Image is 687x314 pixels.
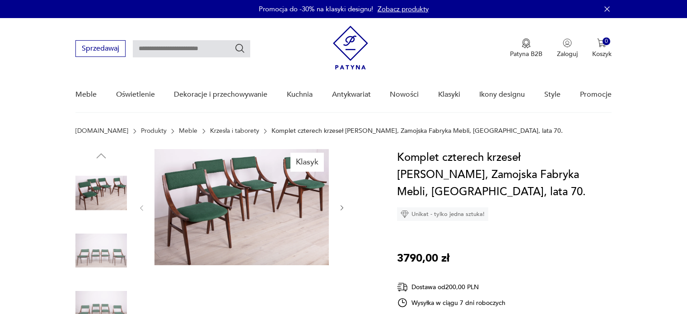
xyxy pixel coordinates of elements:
p: Zaloguj [557,50,578,58]
button: 0Koszyk [592,38,612,58]
img: Ikona diamentu [401,210,409,218]
a: Style [544,77,561,112]
img: Patyna - sklep z meblami i dekoracjami vintage [333,26,368,70]
a: Ikona medaluPatyna B2B [510,38,542,58]
div: Klasyk [290,153,324,172]
img: Ikona dostawy [397,281,408,293]
a: Oświetlenie [116,77,155,112]
a: Kuchnia [287,77,313,112]
a: Sprzedawaj [75,46,126,52]
a: Dekoracje i przechowywanie [174,77,267,112]
a: Nowości [390,77,419,112]
p: 3790,00 zł [397,250,449,267]
a: Meble [75,77,97,112]
img: Ikonka użytkownika [563,38,572,47]
div: Dostawa od 200,00 PLN [397,281,505,293]
p: Komplet czterech krzeseł [PERSON_NAME], Zamojska Fabryka Mebli, [GEOGRAPHIC_DATA], lata 70. [271,127,563,135]
h1: Komplet czterech krzeseł [PERSON_NAME], Zamojska Fabryka Mebli, [GEOGRAPHIC_DATA], lata 70. [397,149,612,201]
a: Klasyki [438,77,460,112]
div: Wysyłka w ciągu 7 dni roboczych [397,297,505,308]
a: Meble [179,127,197,135]
button: Zaloguj [557,38,578,58]
a: Zobacz produkty [378,5,429,14]
img: Ikona koszyka [597,38,606,47]
a: [DOMAIN_NAME] [75,127,128,135]
button: Szukaj [234,43,245,54]
a: Promocje [580,77,612,112]
img: Zdjęcie produktu Komplet czterech krzeseł Skoczek, Zamojska Fabryka Mebli, Polska, lata 70. [154,149,329,265]
p: Promocja do -30% na klasyki designu! [259,5,373,14]
a: Krzesła i taborety [210,127,259,135]
div: 0 [603,37,610,45]
img: Zdjęcie produktu Komplet czterech krzeseł Skoczek, Zamojska Fabryka Mebli, Polska, lata 70. [75,167,127,219]
a: Ikony designu [479,77,525,112]
div: Unikat - tylko jedna sztuka! [397,207,488,221]
a: Produkty [141,127,167,135]
img: Zdjęcie produktu Komplet czterech krzeseł Skoczek, Zamojska Fabryka Mebli, Polska, lata 70. [75,225,127,277]
p: Koszyk [592,50,612,58]
a: Antykwariat [332,77,371,112]
button: Sprzedawaj [75,40,126,57]
button: Patyna B2B [510,38,542,58]
p: Patyna B2B [510,50,542,58]
img: Ikona medalu [522,38,531,48]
